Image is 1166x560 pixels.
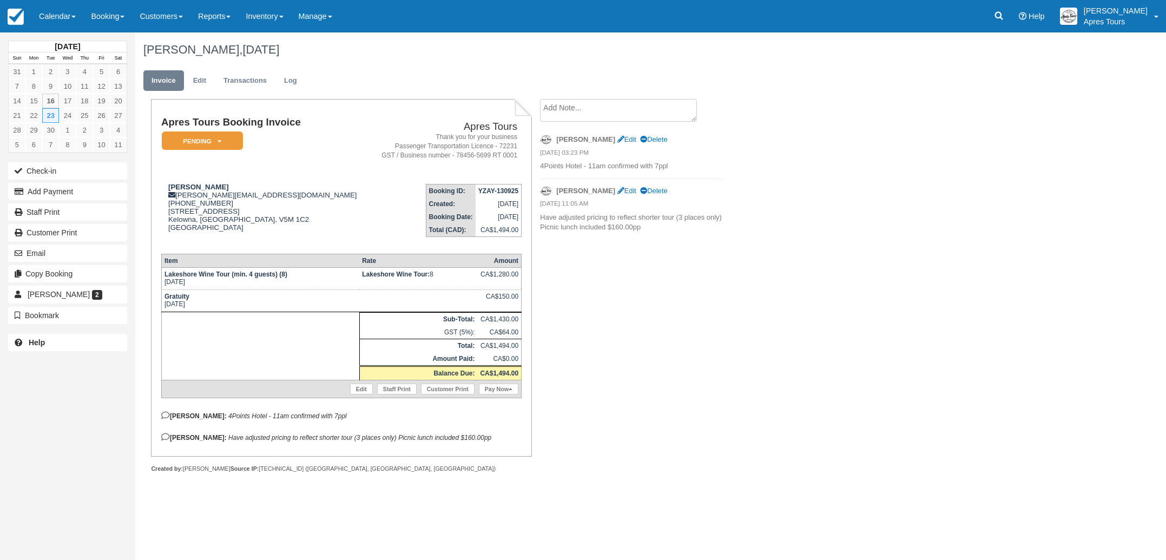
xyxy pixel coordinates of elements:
[228,434,491,442] em: Have adjusted pricing to reflect shorter tour (3 places only) Picnic lunch included $160.00pp
[8,286,127,303] a: [PERSON_NAME] 2
[42,108,59,123] a: 23
[161,412,227,420] strong: [PERSON_NAME]:
[476,210,522,223] td: [DATE]
[276,70,305,91] a: Log
[143,70,184,91] a: Invoice
[426,185,476,198] th: Booking ID:
[477,312,521,326] td: CA$1,430.00
[477,254,521,267] th: Amount
[8,307,127,324] button: Bookmark
[377,384,417,394] a: Staff Print
[640,187,667,195] a: Delete
[9,137,25,152] a: 5
[617,135,636,143] a: Edit
[29,338,45,347] b: Help
[151,465,531,473] div: [PERSON_NAME] [TECHNICAL_ID] ([GEOGRAPHIC_DATA], [GEOGRAPHIC_DATA], [GEOGRAPHIC_DATA])
[59,94,76,108] a: 17
[161,131,239,151] a: Pending
[42,123,59,137] a: 30
[25,52,42,64] th: Mon
[9,94,25,108] a: 14
[478,187,518,195] strong: YZAY-130925
[110,123,127,137] a: 4
[59,64,76,79] a: 3
[359,267,477,289] td: 8
[161,254,359,267] th: Item
[42,64,59,79] a: 2
[1060,8,1077,25] img: A1
[230,465,259,472] strong: Source IP:
[110,108,127,123] a: 27
[556,187,615,195] strong: [PERSON_NAME]
[42,79,59,94] a: 9
[110,79,127,94] a: 13
[59,79,76,94] a: 10
[76,79,93,94] a: 11
[25,108,42,123] a: 22
[110,52,127,64] th: Sat
[540,199,722,211] em: [DATE] 11:05 AM
[161,267,359,289] td: [DATE]
[8,245,127,262] button: Email
[1029,12,1045,21] span: Help
[373,133,517,160] address: Thank you for your business Passenger Transportation Licence - 72231 GST / Business number - 7845...
[25,94,42,108] a: 15
[426,197,476,210] th: Created:
[476,197,522,210] td: [DATE]
[540,161,722,172] p: 4Points Hotel - 11am confirmed with 7ppl
[9,123,25,137] a: 28
[8,265,127,282] button: Copy Booking
[359,254,477,267] th: Rate
[76,108,93,123] a: 25
[93,94,110,108] a: 19
[164,293,189,300] strong: Gratuity
[42,52,59,64] th: Tue
[426,223,476,237] th: Total (CAD):
[242,43,279,56] span: [DATE]
[161,434,227,442] strong: [PERSON_NAME]:
[59,123,76,137] a: 1
[93,64,110,79] a: 5
[42,137,59,152] a: 7
[556,135,615,143] strong: [PERSON_NAME]
[359,339,477,352] th: Total:
[59,52,76,64] th: Wed
[540,148,722,160] em: [DATE] 03:23 PM
[76,52,93,64] th: Thu
[1019,12,1026,20] i: Help
[25,64,42,79] a: 1
[617,187,636,195] a: Edit
[359,326,477,339] td: GST (5%):
[477,326,521,339] td: CA$64.00
[93,52,110,64] th: Fri
[92,290,102,300] span: 2
[540,213,722,233] p: Have adjusted pricing to reflect shorter tour (3 places only) Picnic lunch included $160.00pp
[93,108,110,123] a: 26
[161,289,359,312] td: [DATE]
[93,79,110,94] a: 12
[9,52,25,64] th: Sun
[8,162,127,180] button: Check-in
[228,412,347,420] em: 4Points Hotel - 11am confirmed with 7ppl
[76,123,93,137] a: 2
[25,123,42,137] a: 29
[151,465,183,472] strong: Created by:
[185,70,214,91] a: Edit
[215,70,275,91] a: Transactions
[479,384,518,394] a: Pay Now
[359,312,477,326] th: Sub-Total:
[168,183,229,191] strong: [PERSON_NAME]
[480,293,518,309] div: CA$150.00
[8,203,127,221] a: Staff Print
[162,131,243,150] em: Pending
[359,352,477,366] th: Amount Paid:
[59,108,76,123] a: 24
[480,370,518,377] strong: CA$1,494.00
[9,79,25,94] a: 7
[477,352,521,366] td: CA$0.00
[143,43,1002,56] h1: [PERSON_NAME],
[110,137,127,152] a: 11
[1084,5,1148,16] p: [PERSON_NAME]
[25,79,42,94] a: 8
[110,94,127,108] a: 20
